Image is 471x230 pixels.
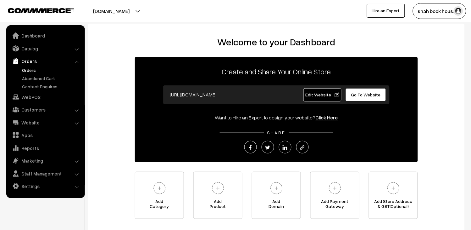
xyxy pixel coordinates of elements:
img: COMMMERCE [8,8,74,13]
a: Hire an Expert [367,4,405,18]
a: Click Here [316,114,338,121]
button: shah book hous… [413,3,466,19]
div: Want to Hire an Expert to design your website? [135,114,418,121]
span: SHARE [264,130,289,135]
span: Add Category [135,199,184,211]
a: COMMMERCE [8,6,63,14]
a: Apps [8,129,83,141]
a: WebPOS [8,91,83,103]
a: Settings [8,181,83,192]
span: Add Store Address & GST(Optional) [369,199,418,211]
a: Website [8,117,83,128]
p: Create and Share Your Online Store [135,66,418,77]
h2: Welcome to your Dashboard [94,36,458,48]
a: AddCategory [135,172,184,219]
span: Edit Website [306,92,339,97]
a: Contact Enquires [20,83,83,90]
a: Dashboard [8,30,83,41]
a: Go To Website [346,88,386,101]
a: AddProduct [193,172,242,219]
a: Add PaymentGateway [310,172,359,219]
img: plus.svg [209,180,227,197]
a: Edit Website [303,88,342,101]
a: AddDomain [252,172,301,219]
a: Customers [8,104,83,115]
img: plus.svg [268,180,285,197]
button: [DOMAIN_NAME] [71,3,152,19]
a: Reports [8,142,83,154]
span: Add Payment Gateway [311,199,359,211]
a: Orders [20,67,83,73]
span: Add Product [194,199,242,211]
img: plus.svg [326,180,344,197]
a: Catalog [8,43,83,54]
span: Add Domain [252,199,301,211]
img: plus.svg [385,180,402,197]
img: plus.svg [151,180,168,197]
a: Abandoned Cart [20,75,83,82]
a: Staff Management [8,168,83,179]
a: Orders [8,55,83,67]
img: user [454,6,463,16]
a: Add Store Address& GST(Optional) [369,172,418,219]
span: Go To Website [351,92,381,97]
a: Marketing [8,155,83,166]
